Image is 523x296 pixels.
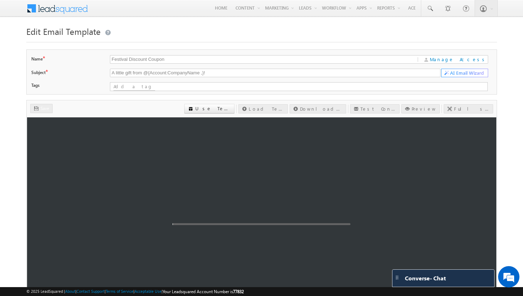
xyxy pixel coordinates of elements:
[30,104,53,113] a: Save
[300,106,343,112] label: Download Template
[412,106,436,112] label: Preview
[417,58,422,60] span: |
[31,55,98,62] label: Name
[394,275,400,280] img: carter-drag
[113,83,155,91] input: Add a tag
[360,106,396,112] label: Test Content
[450,70,484,76] span: AI Email Wizard
[405,275,446,281] span: Converse - Chat
[233,289,244,294] span: 77832
[76,289,105,294] a: Contact Support
[106,289,133,294] a: Terms of Service
[443,71,450,75] img: gen-ai-wizard.png
[163,289,244,294] span: Your Leadsquared Account Number is
[454,106,490,112] label: Full screen
[26,26,101,37] span: Edit Email Template
[65,289,75,294] a: About
[134,289,162,294] a: Acceptable Use
[31,69,98,76] label: Subject
[417,55,488,64] div: Manage Access
[31,82,98,89] label: Tags
[26,288,244,295] span: © 2025 LeadSquared | | | | |
[195,105,231,112] label: Use Template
